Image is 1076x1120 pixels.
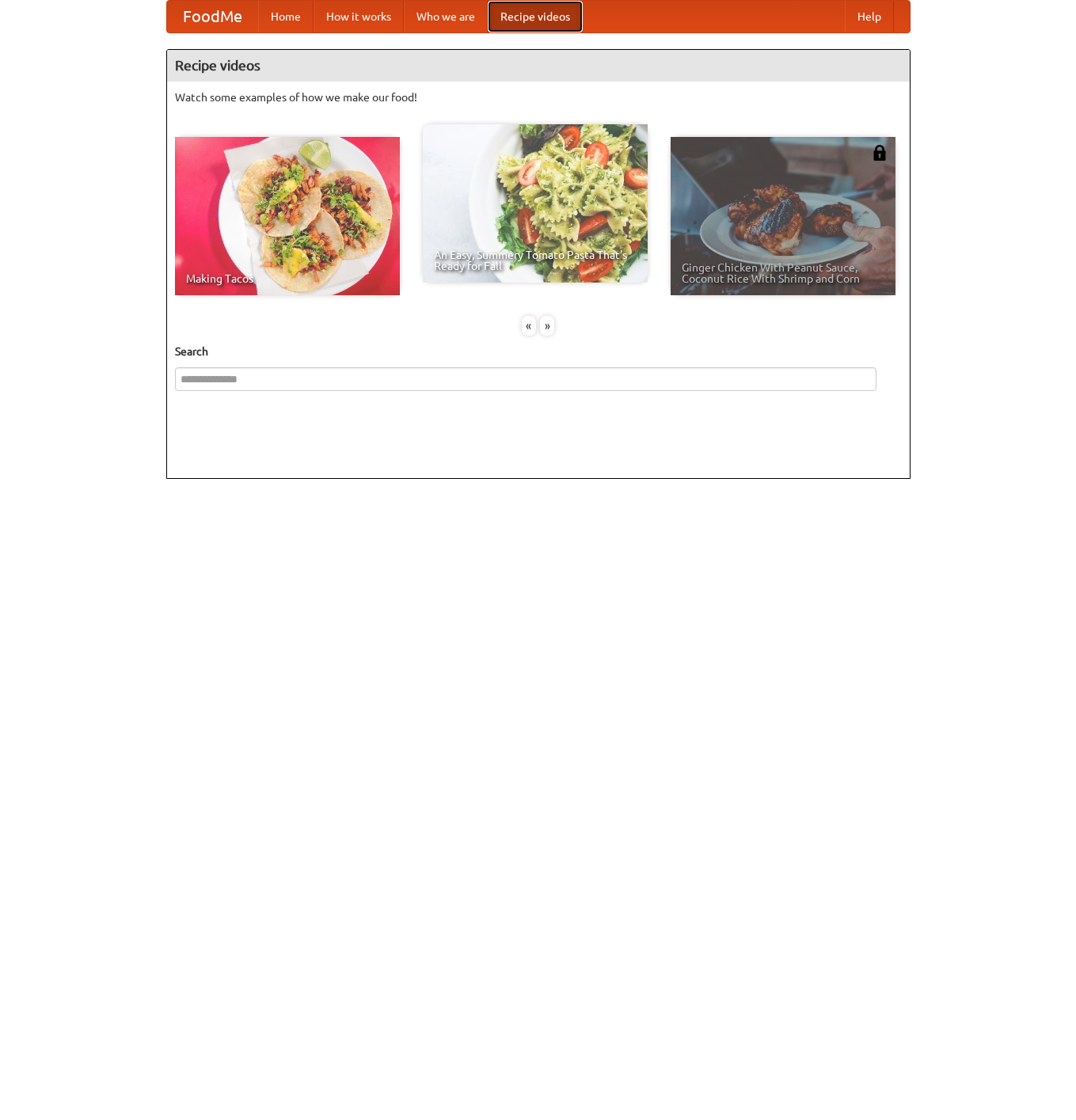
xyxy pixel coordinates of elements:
a: Who we are [404,1,488,32]
a: Recipe videos [488,1,583,32]
div: » [540,316,554,336]
span: An Easy, Summery Tomato Pasta That's Ready for Fall [434,249,637,271]
h5: Search [175,344,902,359]
a: Help [845,1,894,32]
h4: Recipe videos [167,50,910,82]
div: « [522,316,536,336]
p: Watch some examples of how we make our food! [175,89,902,105]
a: Home [258,1,314,32]
a: FoodMe [167,1,258,32]
a: How it works [314,1,404,32]
a: Making Tacos [175,137,400,295]
img: 483408.png [872,145,888,161]
a: An Easy, Summery Tomato Pasta That's Ready for Fall [423,124,648,283]
span: Making Tacos [186,273,389,284]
